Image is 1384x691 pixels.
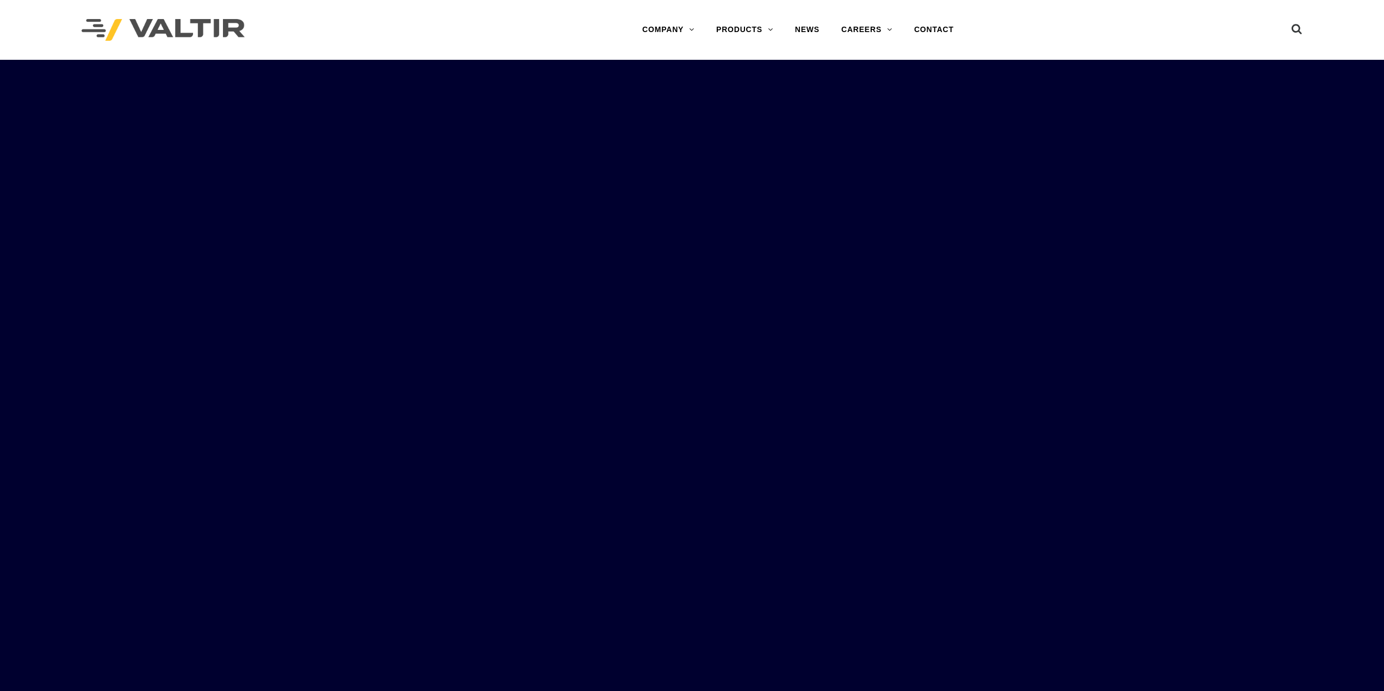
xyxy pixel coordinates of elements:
a: CONTACT [903,19,965,41]
a: PRODUCTS [705,19,784,41]
a: CAREERS [830,19,903,41]
a: NEWS [784,19,830,41]
a: COMPANY [631,19,705,41]
img: Valtir [82,19,245,41]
